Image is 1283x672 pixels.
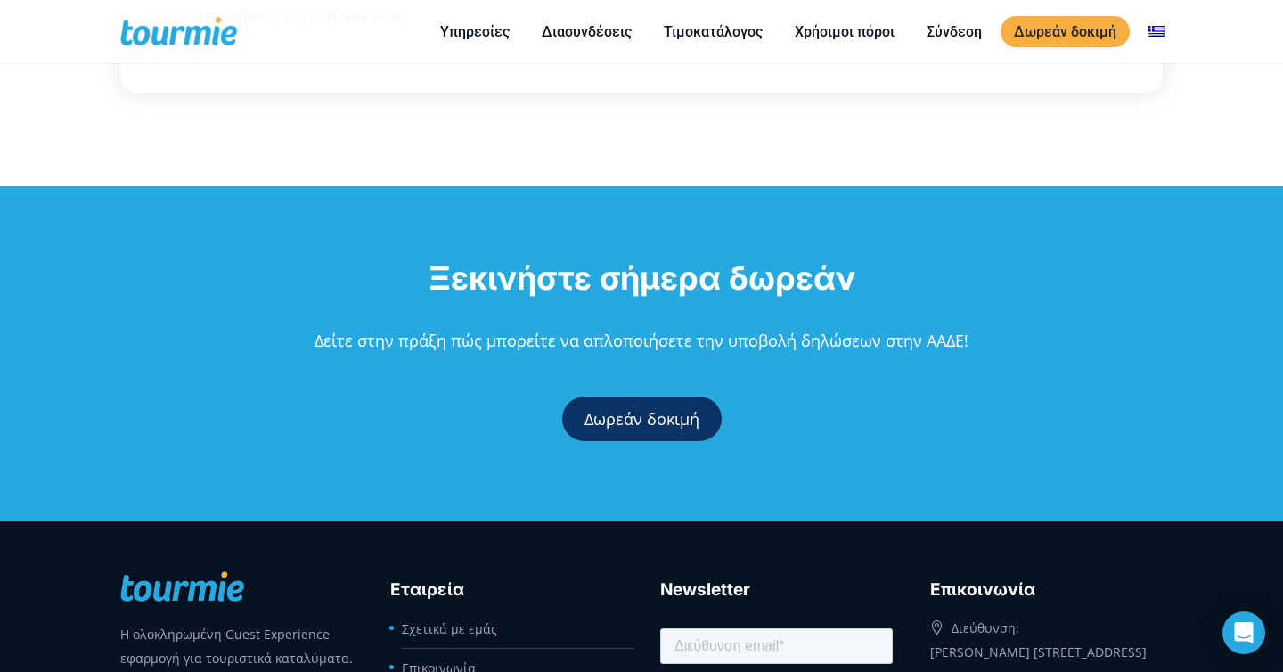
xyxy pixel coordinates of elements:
a: Διασυνδέσεις [528,20,645,43]
h3: Εταιρεία [390,577,623,603]
div: Open Intercom Messenger [1222,611,1265,654]
p: Η ολοκληρωμένη Guest Experience εφαρμογή για τουριστικά καταλύματα. [120,622,353,670]
h3: Newsletter [660,577,893,603]
a: Σύνδεση [913,20,995,43]
a: Υπηρεσίες [427,20,523,43]
a: Σχετικά με εμάς [402,620,497,637]
a: Τιμοκατάλογος [650,20,776,43]
span: Ξεκινήστε σήμερα δωρεάν [429,258,855,298]
a: Δωρεάν δοκιμή [1001,16,1130,47]
span: Δείτε στην πράξη πώς μπορείτε να απλοποιήσετε την υποβολή δηλώσεων στην ΑΑΔΕ! [315,330,968,351]
a: Δωρεάν δοκιμή [562,397,722,441]
div: Διεύθυνση: [PERSON_NAME] [STREET_ADDRESS] [930,611,1163,664]
h3: Eπικοινωνία [930,577,1163,603]
a: Χρήσιμοι πόροι [781,20,908,43]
